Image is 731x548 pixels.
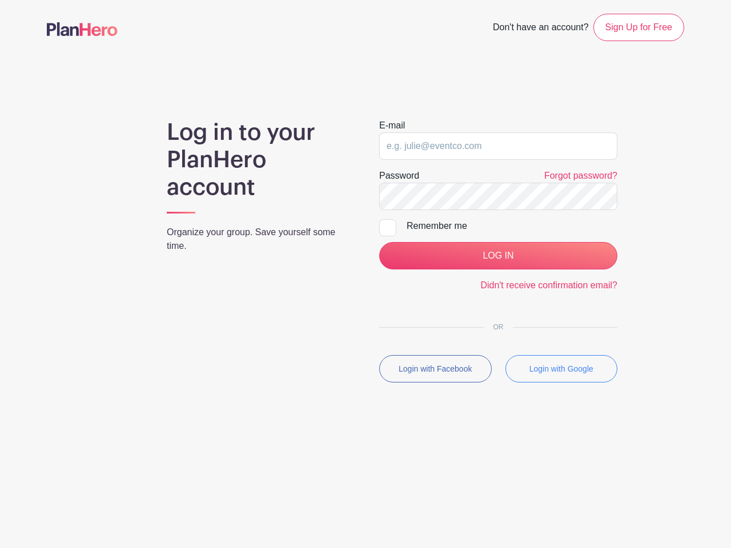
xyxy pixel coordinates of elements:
a: Forgot password? [544,171,617,180]
button: Login with Facebook [379,355,492,382]
span: OR [484,323,513,331]
input: e.g. julie@eventco.com [379,132,617,160]
small: Login with Facebook [399,364,472,373]
div: Remember me [407,219,617,233]
label: E-mail [379,119,405,132]
a: Sign Up for Free [593,14,684,41]
button: Login with Google [505,355,618,382]
h1: Log in to your PlanHero account [167,119,352,201]
img: logo-507f7623f17ff9eddc593b1ce0a138ce2505c220e1c5a4e2b4648c50719b7d32.svg [47,22,118,36]
input: LOG IN [379,242,617,269]
p: Organize your group. Save yourself some time. [167,225,352,253]
a: Didn't receive confirmation email? [480,280,617,290]
small: Login with Google [529,364,593,373]
span: Don't have an account? [493,16,589,41]
label: Password [379,169,419,183]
